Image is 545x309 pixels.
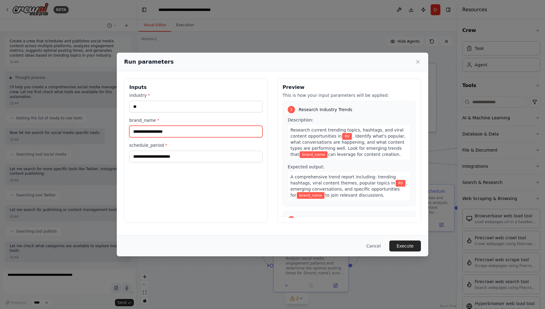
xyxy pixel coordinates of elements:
[299,217,349,223] span: Generate Content Ideas
[290,181,407,198] span: , emerging conversations, and specific opportunities for
[129,84,262,91] h3: Inputs
[389,241,421,251] button: Execute
[297,192,325,199] span: Variable: brand_name
[129,92,262,98] label: industry
[129,142,262,148] label: schedule_period
[300,151,327,158] span: Variable: brand_name
[124,58,174,66] h2: Run parameters
[288,118,313,122] span: Description:
[288,164,325,169] span: Expected output:
[290,134,405,157] span: . Identify what's popular, what conversations are happening, and what content types are performin...
[328,152,401,157] span: can leverage for content creation.
[362,241,386,251] button: Cancel
[290,174,396,185] span: A comprehensive trend report including: trending hashtags, viral content themes, popular topics in
[342,133,352,140] span: Variable: industry
[290,128,404,139] span: Research current trending topics, hashtags, and viral content opportunities in
[325,193,384,198] span: to join relevant discussions.
[288,216,295,223] div: 2
[283,92,416,98] p: This is how your input parameters will be applied:
[283,84,416,91] h3: Preview
[129,117,262,123] label: brand_name
[288,106,295,113] div: 1
[396,180,405,187] span: Variable: industry
[299,107,352,113] span: Research Industry Trends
